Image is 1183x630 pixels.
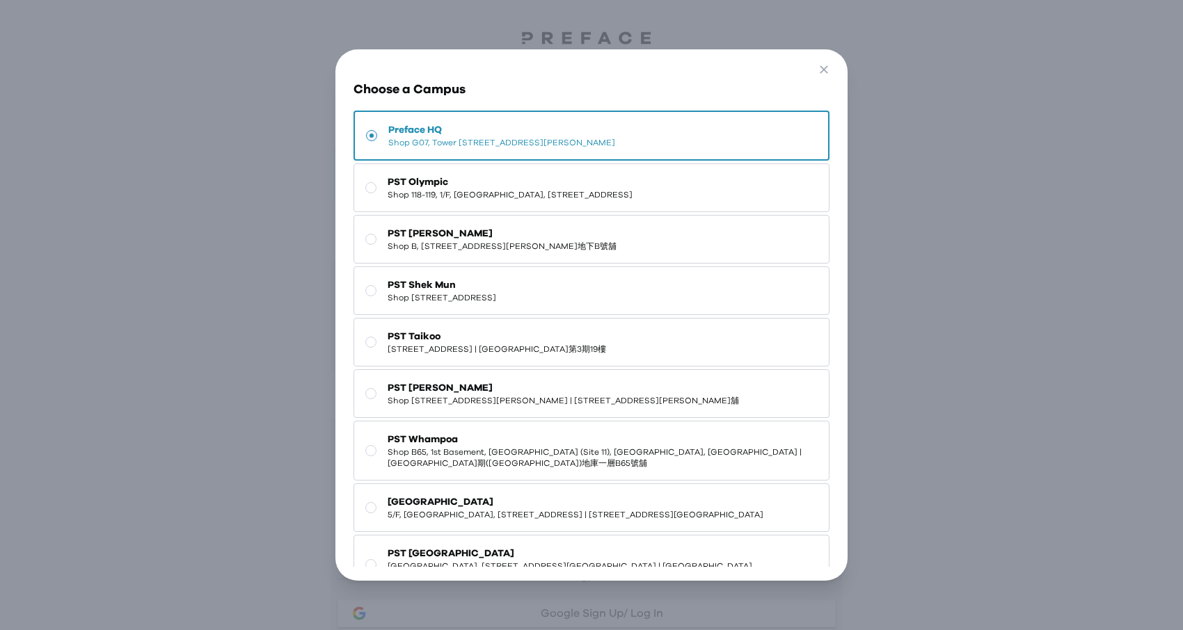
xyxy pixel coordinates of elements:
[354,266,829,315] button: PST Shek MunShop [STREET_ADDRESS]
[388,433,818,446] span: PST Whampoa
[354,111,829,161] button: Preface HQShop G07, Tower [STREET_ADDRESS][PERSON_NAME]
[388,560,818,583] span: [GEOGRAPHIC_DATA], [STREET_ADDRESS][GEOGRAPHIC_DATA] | [GEOGRAPHIC_DATA][STREET_ADDRESS]地下及閣樓S座
[388,227,617,241] span: PST [PERSON_NAME]
[388,495,763,509] span: [GEOGRAPHIC_DATA]
[388,189,633,200] span: Shop 118-119, 1/F, [GEOGRAPHIC_DATA], [STREET_ADDRESS]
[388,278,496,292] span: PST Shek Mun
[388,446,818,469] span: Shop B65, 1st Basement, [GEOGRAPHIC_DATA] (Site 11), [GEOGRAPHIC_DATA], [GEOGRAPHIC_DATA] | [GEOG...
[388,381,739,395] span: PST [PERSON_NAME]
[388,395,739,406] span: Shop [STREET_ADDRESS][PERSON_NAME] | [STREET_ADDRESS][PERSON_NAME]舖
[354,163,829,212] button: PST OlympicShop 118-119, 1/F, [GEOGRAPHIC_DATA], [STREET_ADDRESS]
[388,292,496,303] span: Shop [STREET_ADDRESS]
[388,241,617,252] span: Shop B, [STREET_ADDRESS][PERSON_NAME]地下B號舖
[354,318,829,366] button: PST Taikoo[STREET_ADDRESS] | [GEOGRAPHIC_DATA]第3期19樓
[388,344,606,355] span: [STREET_ADDRESS] | [GEOGRAPHIC_DATA]第3期19樓
[388,175,633,189] span: PST Olympic
[354,215,829,264] button: PST [PERSON_NAME]Shop B, [STREET_ADDRESS][PERSON_NAME]地下B號舖
[354,80,829,99] h3: Choose a Campus
[388,123,615,137] span: Preface HQ
[354,535,829,595] button: PST [GEOGRAPHIC_DATA][GEOGRAPHIC_DATA], [STREET_ADDRESS][GEOGRAPHIC_DATA] | [GEOGRAPHIC_DATA][STR...
[354,483,829,532] button: [GEOGRAPHIC_DATA]5/F, [GEOGRAPHIC_DATA], [STREET_ADDRESS] | [STREET_ADDRESS][GEOGRAPHIC_DATA]
[354,369,829,418] button: PST [PERSON_NAME]Shop [STREET_ADDRESS][PERSON_NAME] | [STREET_ADDRESS][PERSON_NAME]舖
[354,421,829,480] button: PST WhampoaShop B65, 1st Basement, [GEOGRAPHIC_DATA] (Site 11), [GEOGRAPHIC_DATA], [GEOGRAPHIC_DA...
[388,137,615,148] span: Shop G07, Tower [STREET_ADDRESS][PERSON_NAME]
[388,330,606,344] span: PST Taikoo
[388,509,763,520] span: 5/F, [GEOGRAPHIC_DATA], [STREET_ADDRESS] | [STREET_ADDRESS][GEOGRAPHIC_DATA]
[388,547,818,560] span: PST [GEOGRAPHIC_DATA]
